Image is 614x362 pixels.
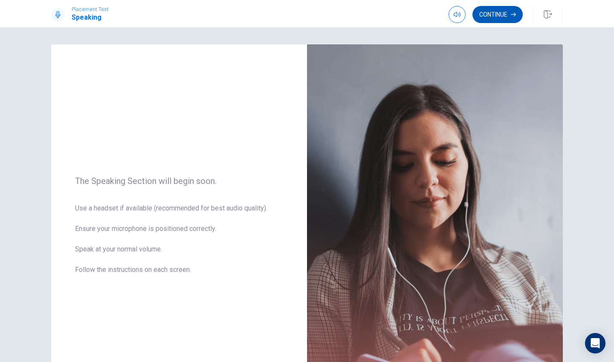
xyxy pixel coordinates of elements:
[75,176,283,186] span: The Speaking Section will begin soon.
[72,12,109,23] h1: Speaking
[585,333,605,353] div: Open Intercom Messenger
[72,6,109,12] span: Placement Test
[75,203,283,285] span: Use a headset if available (recommended for best audio quality). Ensure your microphone is positi...
[472,6,523,23] button: Continue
